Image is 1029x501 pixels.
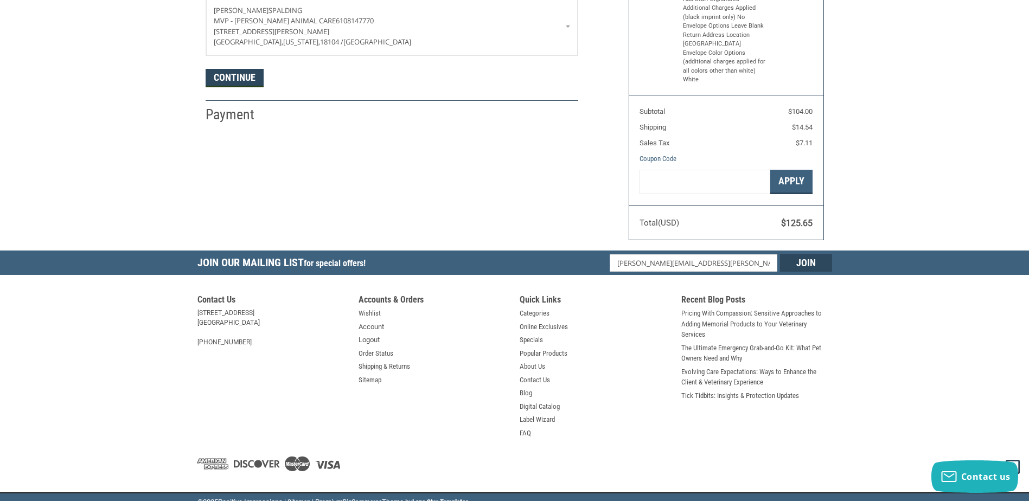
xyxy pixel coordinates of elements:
span: [GEOGRAPHIC_DATA] [343,37,411,47]
span: Shipping [640,123,666,131]
button: Contact us [931,460,1018,493]
span: Contact us [961,471,1011,483]
h5: Contact Us [197,294,348,308]
span: Sales Tax [640,139,669,147]
span: $14.54 [792,123,813,131]
h5: Quick Links [520,294,670,308]
li: Envelope Color Options (additional charges applied for all colors other than white) White [683,49,767,85]
a: Digital Catalog [520,401,560,412]
li: Return Address Location [GEOGRAPHIC_DATA] [683,31,767,49]
a: Account [359,322,384,332]
a: Online Exclusives [520,322,568,332]
a: Popular Products [520,348,567,359]
a: Evolving Care Expectations: Ways to Enhance the Client & Veterinary Experience [681,367,832,388]
address: [STREET_ADDRESS] [GEOGRAPHIC_DATA] [PHONE_NUMBER] [197,308,348,347]
h5: Accounts & Orders [359,294,509,308]
span: $125.65 [781,218,813,228]
a: Logout [359,335,380,345]
a: Shipping & Returns [359,361,410,372]
span: SPALDING [269,5,302,15]
span: $7.11 [796,139,813,147]
li: Envelope Options Leave Blank [683,22,767,31]
a: Sitemap [359,375,381,386]
a: Categories [520,308,549,319]
h5: Recent Blog Posts [681,294,832,308]
h2: Payment [206,106,269,124]
span: Total (USD) [640,218,679,228]
button: Apply [770,170,813,194]
span: for special offers! [304,258,366,268]
a: About Us [520,361,545,372]
a: Contact Us [520,375,550,386]
span: [US_STATE], [283,37,320,47]
span: [PERSON_NAME] [214,5,269,15]
a: Wishlist [359,308,381,319]
span: $104.00 [788,107,813,115]
span: 18104 / [320,37,343,47]
a: Specials [520,335,543,345]
a: Blog [520,388,532,399]
a: Tick Tidbits: Insights & Protection Updates [681,390,799,401]
input: Join [780,254,832,272]
span: [GEOGRAPHIC_DATA], [214,37,283,47]
input: Email [610,254,777,272]
input: Gift Certificate or Coupon Code [640,170,770,194]
button: Continue [206,69,264,87]
span: Subtotal [640,107,665,115]
a: The Ultimate Emergency Grab-and-Go Kit: What Pet Owners Need and Why [681,343,832,364]
span: [STREET_ADDRESS][PERSON_NAME] [214,27,329,36]
a: Pricing With Compassion: Sensitive Approaches to Adding Memorial Products to Your Veterinary Serv... [681,308,832,340]
h5: Join Our Mailing List [197,251,371,278]
a: Order Status [359,348,393,359]
a: Coupon Code [640,155,676,163]
a: Label Wizard [520,414,555,425]
span: 6108147770 [336,16,374,25]
a: FAQ [520,428,531,439]
span: MVP - [PERSON_NAME] ANIMAL CARE [214,16,336,25]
